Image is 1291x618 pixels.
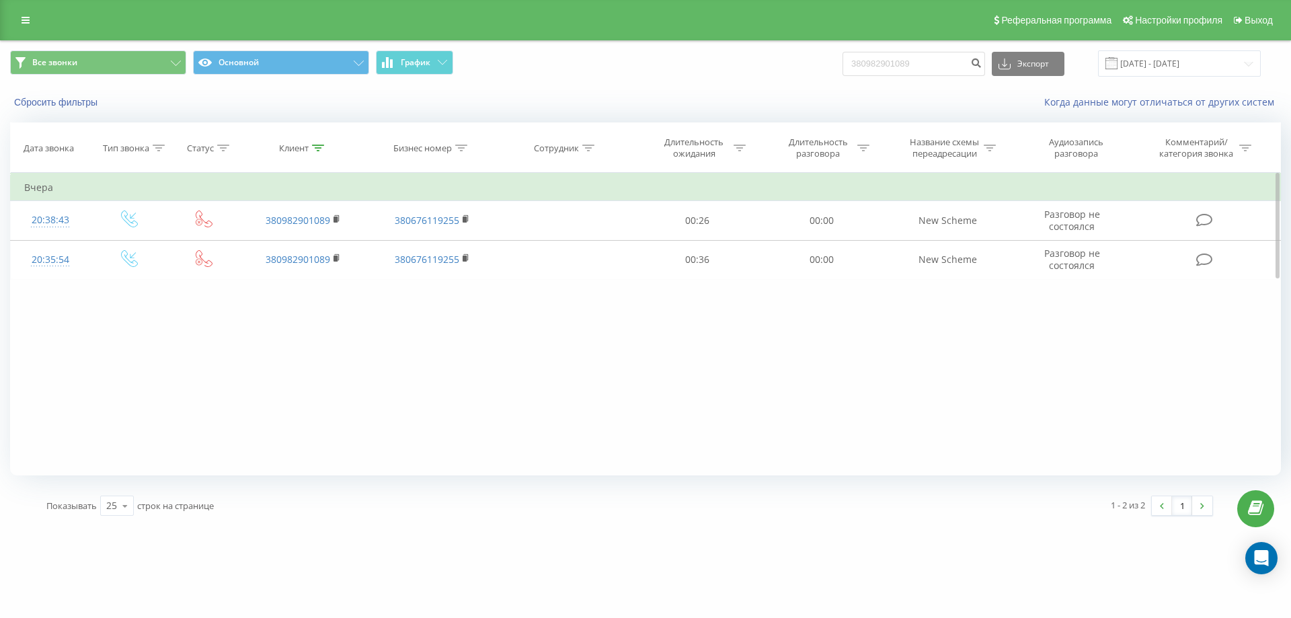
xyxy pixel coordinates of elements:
div: Аудиозапись разговора [1033,137,1120,159]
span: Разговор не состоялся [1044,208,1100,233]
span: Реферальная программа [1001,15,1111,26]
button: Основной [193,50,369,75]
span: Выход [1245,15,1273,26]
a: 380982901089 [266,214,330,227]
td: 00:36 [635,240,759,279]
td: New Scheme [884,201,1013,240]
a: Когда данные могут отличаться от других систем [1044,95,1281,108]
div: 1 - 2 из 2 [1111,498,1145,512]
td: Вчера [11,174,1281,201]
td: New Scheme [884,240,1013,279]
div: Тип звонка [103,143,149,154]
button: Сбросить фильтры [10,96,104,108]
div: Длительность ожидания [658,137,730,159]
td: 00:00 [759,201,883,240]
span: Разговор не состоялся [1044,247,1100,272]
a: 380982901089 [266,253,330,266]
span: Настройки профиля [1135,15,1222,26]
input: Поиск по номеру [843,52,985,76]
a: 380676119255 [395,214,459,227]
div: Дата звонка [24,143,74,154]
div: Сотрудник [534,143,579,154]
button: График [376,50,453,75]
button: Все звонки [10,50,186,75]
div: Бизнес номер [393,143,452,154]
div: Статус [187,143,214,154]
span: Все звонки [32,57,77,68]
div: Название схемы переадресации [908,137,980,159]
div: 20:35:54 [24,247,77,273]
span: строк на странице [137,500,214,512]
button: Экспорт [992,52,1064,76]
div: 25 [106,499,117,512]
td: 00:00 [759,240,883,279]
div: Клиент [279,143,309,154]
td: 00:26 [635,201,759,240]
span: Показывать [46,500,97,512]
a: 380676119255 [395,253,459,266]
a: 1 [1172,496,1192,515]
div: 20:38:43 [24,207,77,233]
div: Комментарий/категория звонка [1157,137,1236,159]
div: Open Intercom Messenger [1245,542,1278,574]
div: Длительность разговора [782,137,854,159]
span: График [401,58,430,67]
